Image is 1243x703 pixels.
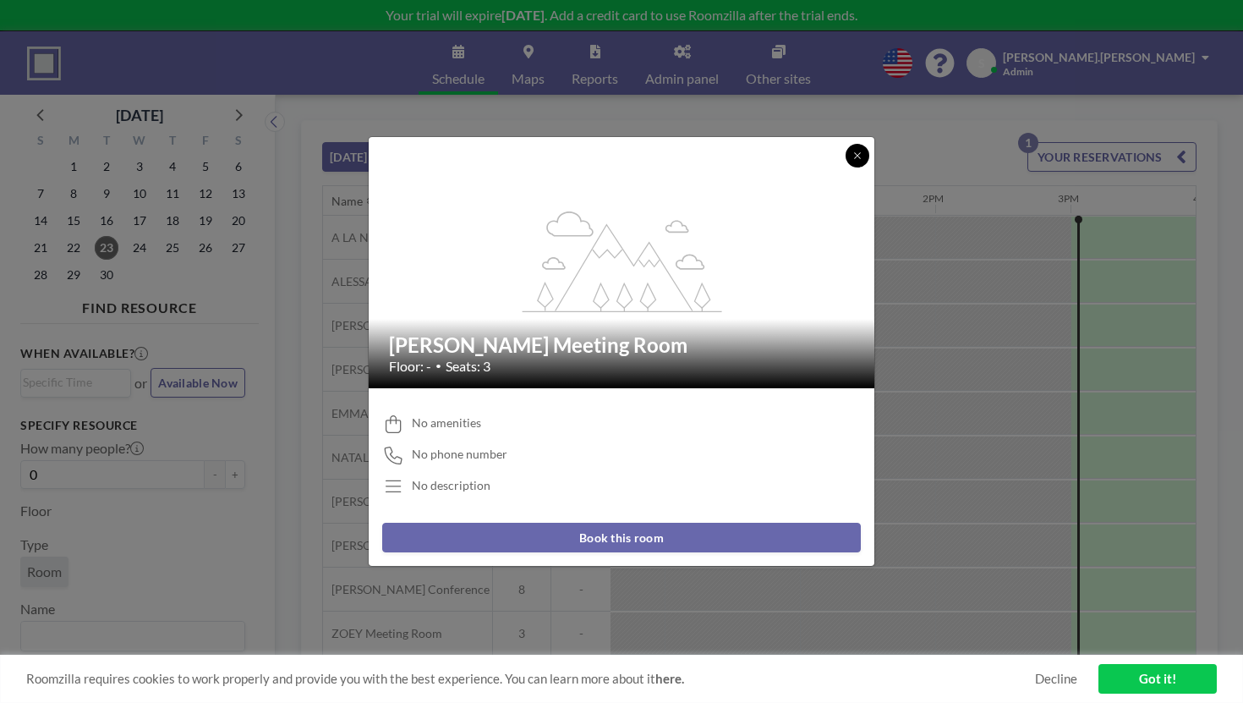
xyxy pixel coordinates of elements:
[655,671,684,686] a: here.
[382,523,861,552] button: Book this room
[26,671,1035,687] span: Roomzilla requires cookies to work properly and provide you with the best experience. You can lea...
[412,447,507,462] span: No phone number
[1098,664,1217,694] a: Got it!
[412,478,490,493] div: No description
[412,415,481,431] span: No amenities
[523,210,722,311] g: flex-grow: 1.2;
[389,332,856,358] h2: [PERSON_NAME] Meeting Room
[435,360,441,372] span: •
[446,358,490,375] span: Seats: 3
[389,358,431,375] span: Floor: -
[1035,671,1077,687] a: Decline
